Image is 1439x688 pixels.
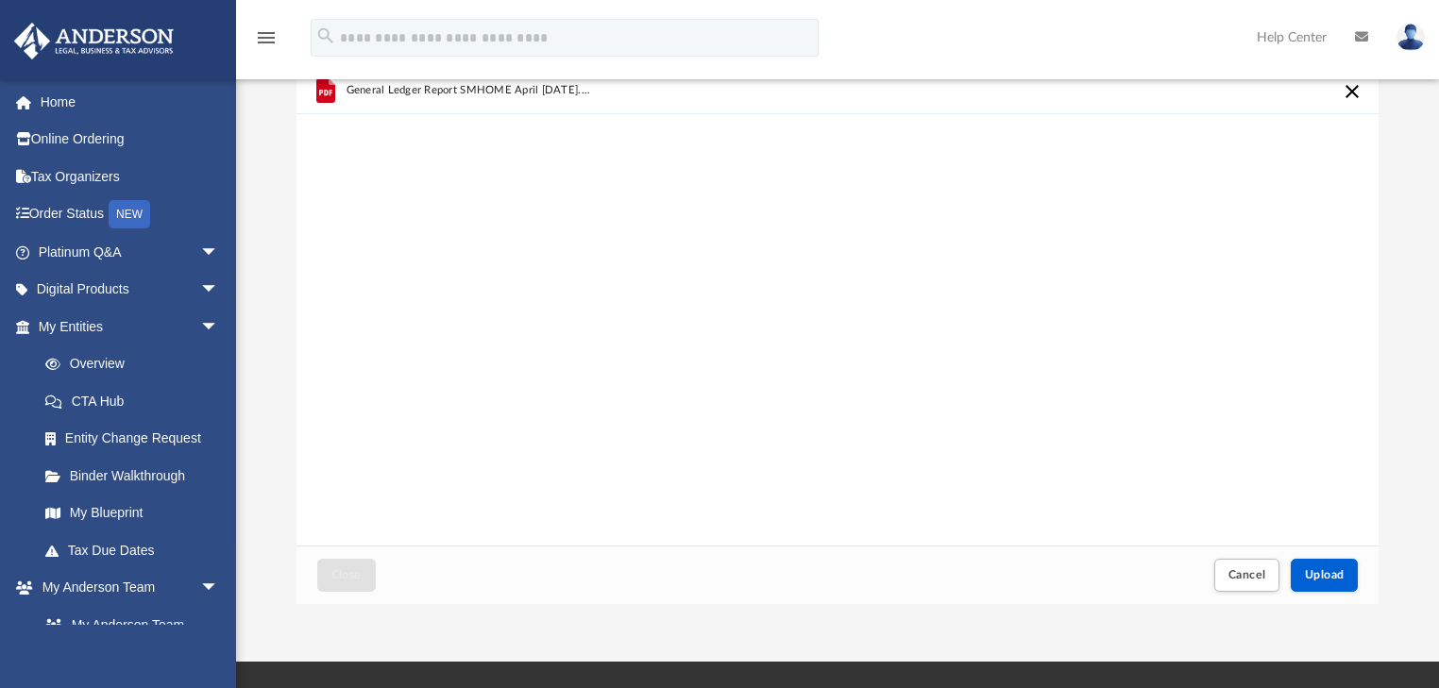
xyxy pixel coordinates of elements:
i: menu [255,26,278,49]
a: My Blueprint [26,495,238,532]
a: Entity Change Request [26,420,247,458]
button: Close [317,559,376,592]
span: Upload [1305,569,1345,580]
button: Cancel this upload [1341,80,1363,103]
span: Close [331,569,362,580]
button: Cancel [1214,559,1280,592]
a: Overview [26,345,247,383]
span: arrow_drop_down [200,271,238,310]
a: Tax Organizers [13,158,247,195]
span: Cancel [1228,569,1266,580]
span: arrow_drop_down [200,569,238,608]
i: search [315,25,336,46]
div: NEW [109,200,150,228]
a: Home [13,83,247,121]
img: User Pic [1397,24,1425,51]
a: My Anderson Teamarrow_drop_down [13,569,238,607]
span: General Ledger Report SMHOME April [DATE].pdf [346,84,594,96]
img: Anderson Advisors Platinum Portal [8,23,179,59]
button: Upload [1291,559,1359,592]
a: Platinum Q&Aarrow_drop_down [13,233,247,271]
div: grid [296,67,1380,546]
a: My Entitiesarrow_drop_down [13,308,247,345]
a: My Anderson Team [26,606,229,644]
div: Upload [296,67,1380,604]
a: CTA Hub [26,382,247,420]
a: Digital Productsarrow_drop_down [13,271,247,309]
a: menu [255,36,278,49]
span: arrow_drop_down [200,233,238,272]
span: arrow_drop_down [200,308,238,346]
a: Order StatusNEW [13,195,247,234]
a: Online Ordering [13,121,247,159]
a: Tax Due Dates [26,531,247,569]
a: Binder Walkthrough [26,457,247,495]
